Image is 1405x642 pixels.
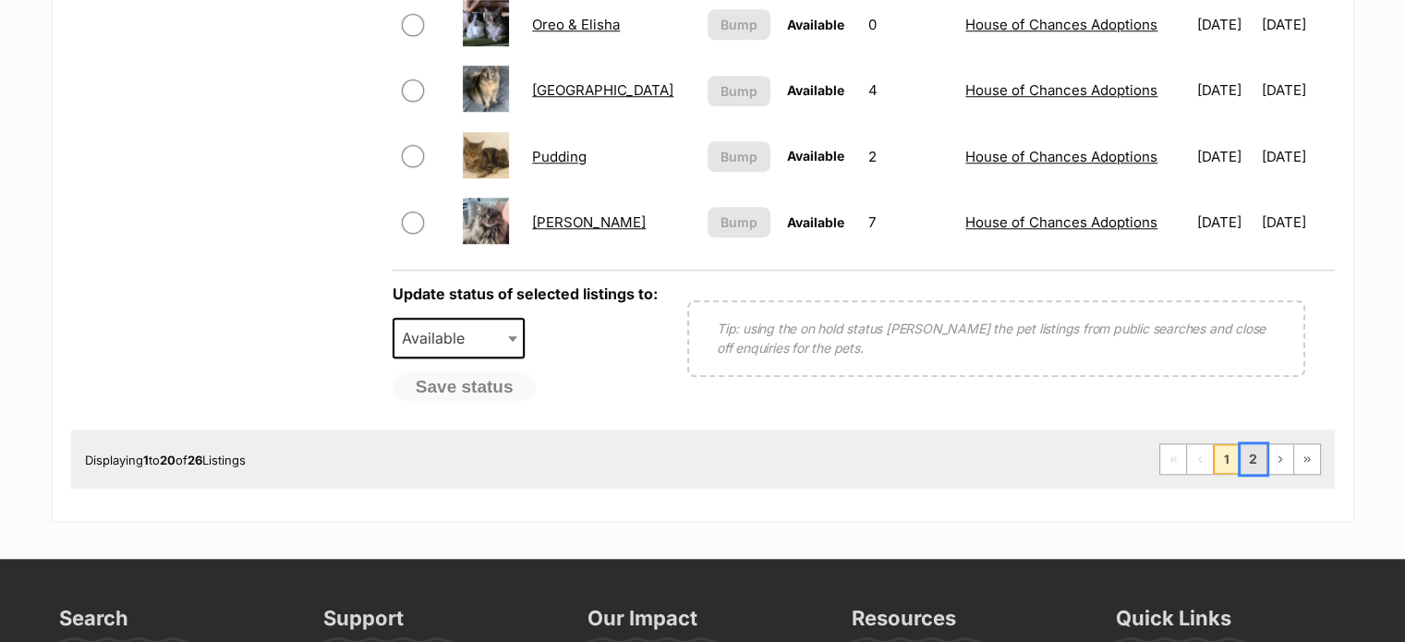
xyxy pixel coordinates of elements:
[1262,58,1333,122] td: [DATE]
[1116,605,1231,642] h3: Quick Links
[1159,443,1321,475] nav: Pagination
[393,318,526,358] span: Available
[1190,125,1260,188] td: [DATE]
[717,319,1276,357] p: Tip: using the on hold status [PERSON_NAME] the pet listings from public searches and close off e...
[532,148,587,165] a: Pudding
[1241,444,1266,474] a: Page 2
[85,453,246,467] span: Displaying to of Listings
[587,605,697,642] h3: Our Impact
[708,9,770,40] button: Bump
[787,214,844,230] span: Available
[188,453,202,467] strong: 26
[393,285,658,303] label: Update status of selected listings to:
[1262,125,1333,188] td: [DATE]
[394,325,483,351] span: Available
[532,213,646,231] a: [PERSON_NAME]
[393,372,537,402] button: Save status
[1214,444,1240,474] span: Page 1
[1262,190,1333,254] td: [DATE]
[721,81,757,101] span: Bump
[721,212,757,232] span: Bump
[532,16,620,33] a: Oreo & Elisha
[852,605,956,642] h3: Resources
[708,207,770,237] button: Bump
[721,147,757,166] span: Bump
[1294,444,1320,474] a: Last page
[721,15,757,34] span: Bump
[861,58,956,122] td: 4
[1160,444,1186,474] span: First page
[323,605,404,642] h3: Support
[532,81,673,99] a: [GEOGRAPHIC_DATA]
[965,16,1157,33] a: House of Chances Adoptions
[965,81,1157,99] a: House of Chances Adoptions
[143,453,149,467] strong: 1
[965,148,1157,165] a: House of Chances Adoptions
[59,605,128,642] h3: Search
[1187,444,1213,474] span: Previous page
[1190,58,1260,122] td: [DATE]
[708,141,770,172] button: Bump
[787,148,844,164] span: Available
[787,82,844,98] span: Available
[787,17,844,32] span: Available
[708,76,770,106] button: Bump
[1267,444,1293,474] a: Next page
[861,190,956,254] td: 7
[160,453,176,467] strong: 20
[1190,190,1260,254] td: [DATE]
[965,213,1157,231] a: House of Chances Adoptions
[861,125,956,188] td: 2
